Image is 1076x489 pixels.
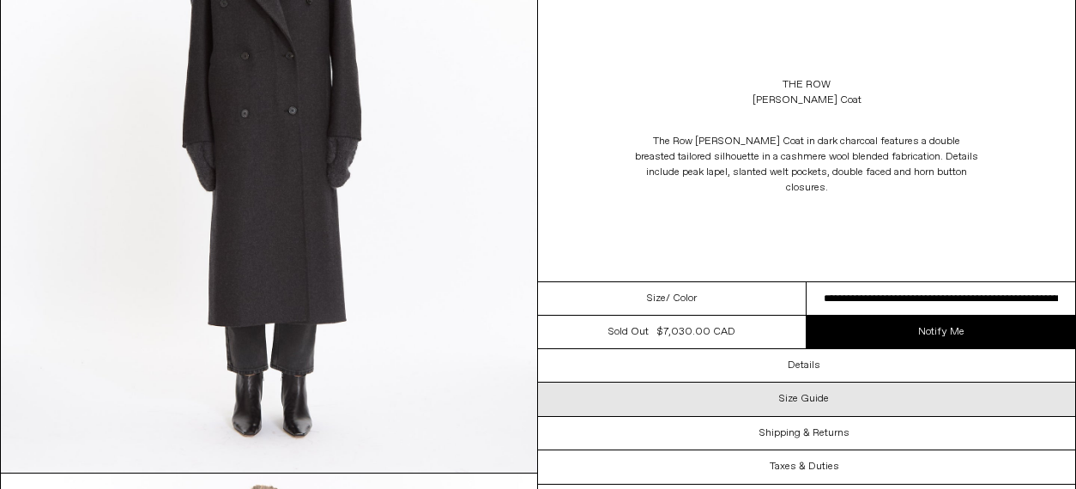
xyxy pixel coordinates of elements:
h3: Size Guide [779,393,829,405]
a: Notify Me [807,316,1075,348]
p: The Row [PERSON_NAME] Coat in dark charcoal features a double breasted tailored silhouette in a c... [635,125,978,204]
a: The Row [783,77,831,93]
div: [PERSON_NAME] Coat [753,93,861,108]
span: / Color [666,291,697,306]
h3: Details [788,359,820,371]
div: Sold out [608,324,649,340]
h3: Shipping & Returns [759,427,849,439]
div: $7,030.00 CAD [657,324,735,340]
span: Size [647,291,666,306]
h3: Taxes & Duties [770,461,839,473]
